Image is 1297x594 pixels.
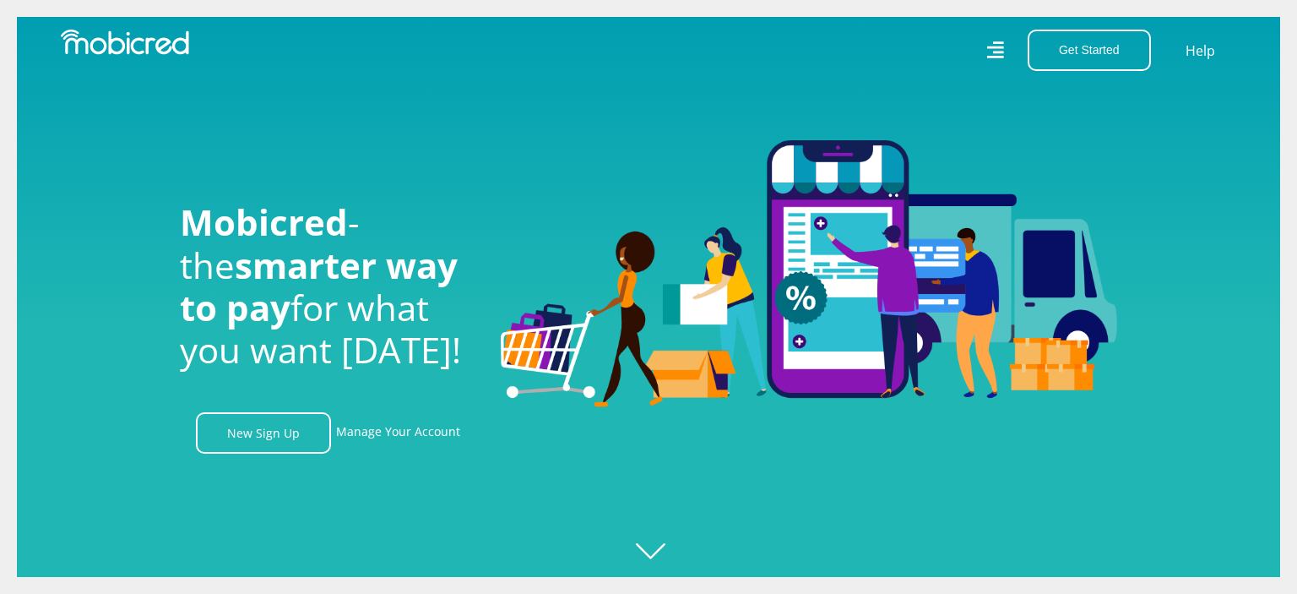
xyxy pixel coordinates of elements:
[180,201,475,372] h1: - the for what you want [DATE]!
[501,140,1117,407] img: Welcome to Mobicred
[180,241,458,331] span: smarter way to pay
[1185,40,1216,62] a: Help
[196,412,331,454] a: New Sign Up
[336,412,460,454] a: Manage Your Account
[180,198,348,246] span: Mobicred
[61,30,189,55] img: Mobicred
[1028,30,1151,71] button: Get Started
